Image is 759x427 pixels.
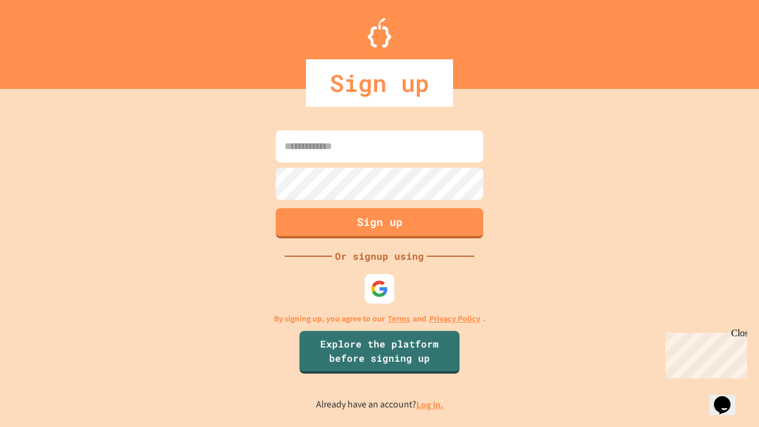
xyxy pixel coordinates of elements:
[316,397,444,412] p: Already have an account?
[274,313,486,325] p: By signing up, you agree to our and .
[429,313,480,325] a: Privacy Policy
[299,331,460,374] a: Explore the platform before signing up
[709,380,747,415] iframe: chat widget
[368,18,391,47] img: Logo.svg
[306,59,453,107] div: Sign up
[5,5,82,75] div: Chat with us now!Close
[388,313,410,325] a: Terms
[276,208,483,238] button: Sign up
[416,399,444,411] a: Log in.
[371,280,388,298] img: google-icon.svg
[332,249,427,263] div: Or signup using
[661,328,747,378] iframe: chat widget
